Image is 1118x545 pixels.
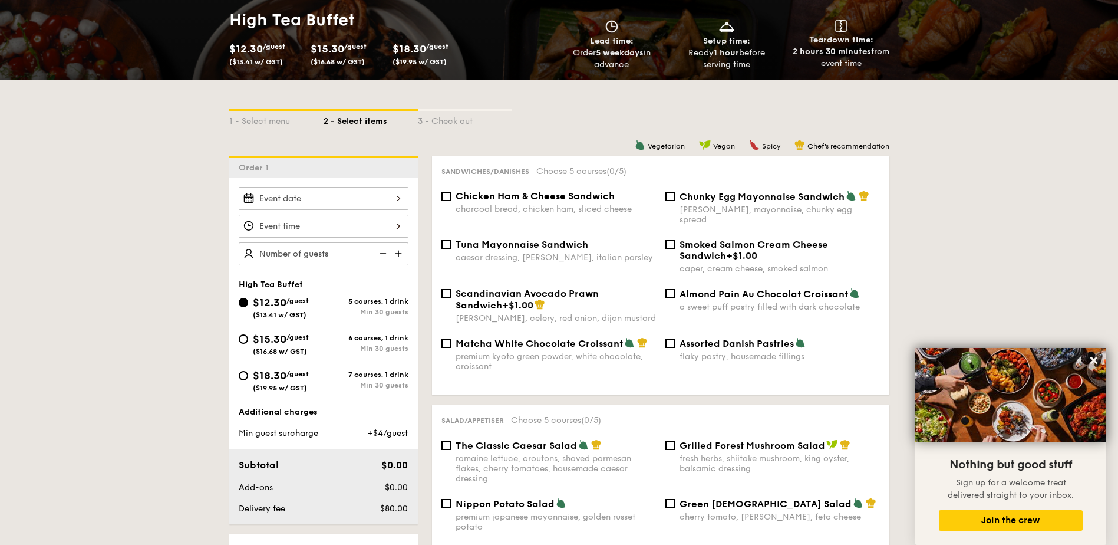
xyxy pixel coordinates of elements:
span: Green [DEMOGRAPHIC_DATA] Salad [680,498,852,510]
img: icon-spicy.37a8142b.svg [749,140,760,150]
span: Spicy [762,142,780,150]
div: 7 courses, 1 drink [324,370,408,379]
span: (0/5) [581,415,601,425]
div: a sweet puff pastry filled with dark chocolate [680,302,880,312]
img: icon-chef-hat.a58ddaea.svg [859,191,869,201]
span: Sign up for a welcome treat delivered straight to your inbox. [948,478,1074,500]
input: $18.30/guest($19.95 w/ GST)7 courses, 1 drinkMin 30 guests [239,371,248,380]
span: Scandinavian Avocado Prawn Sandwich [456,288,599,311]
span: Assorted Danish Pastries [680,338,794,349]
input: Number of guests [239,242,408,265]
div: [PERSON_NAME], celery, red onion, dijon mustard [456,313,656,323]
span: /guest [426,42,448,51]
input: Nippon Potato Saladpremium japanese mayonnaise, golden russet potato [441,499,451,508]
span: ($19.95 w/ GST) [253,384,307,392]
span: $18.30 [253,369,286,382]
div: charcoal bread, chicken ham, sliced cheese [456,204,656,214]
span: $15.30 [311,42,344,55]
span: +$4/guest [367,428,408,438]
img: icon-vegetarian.fe4039eb.svg [849,288,860,298]
button: Close [1084,351,1103,370]
div: 2 - Select items [324,111,418,127]
div: Min 30 guests [324,344,408,353]
span: ($16.68 w/ GST) [253,347,307,356]
span: /guest [286,333,309,342]
div: fresh herbs, shiitake mushroom, king oyster, balsamic dressing [680,454,880,474]
div: romaine lettuce, croutons, shaved parmesan flakes, cherry tomatoes, housemade caesar dressing [456,454,656,484]
div: [PERSON_NAME], mayonnaise, chunky egg spread [680,205,880,225]
span: $15.30 [253,333,286,346]
span: Vegan [713,142,735,150]
span: ($13.41 w/ GST) [253,311,306,319]
input: The Classic Caesar Saladromaine lettuce, croutons, shaved parmesan flakes, cherry tomatoes, house... [441,441,451,450]
img: DSC07876-Edit02-Large.jpeg [915,348,1106,442]
span: Add-ons [239,482,273,493]
div: Additional charges [239,406,408,418]
img: icon-chef-hat.a58ddaea.svg [591,439,602,450]
input: Matcha White Chocolate Croissantpremium kyoto green powder, white chocolate, croissant [441,339,451,348]
span: Smoked Salmon Cream Cheese Sandwich [680,239,828,261]
span: ($13.41 w/ GST) [229,58,283,66]
img: icon-teardown.65201eee.svg [835,20,847,32]
img: icon-vegetarian.fe4039eb.svg [853,498,863,508]
span: Choose 5 courses [511,415,601,425]
input: Chunky Egg Mayonnaise Sandwich[PERSON_NAME], mayonnaise, chunky egg spread [665,192,675,201]
span: +$1.00 [726,250,757,261]
span: Sandwiches/Danishes [441,168,529,176]
input: $12.30/guest($13.41 w/ GST)5 courses, 1 drinkMin 30 guests [239,298,248,307]
span: /guest [286,370,309,378]
input: $15.30/guest($16.68 w/ GST)6 courses, 1 drinkMin 30 guests [239,334,248,344]
div: caesar dressing, [PERSON_NAME], italian parsley [456,252,656,262]
img: icon-reduce.1d2dbef1.svg [373,242,391,265]
span: Delivery fee [239,504,285,514]
span: The Classic Caesar Salad [456,440,577,451]
span: $12.30 [253,296,286,309]
img: icon-vegetarian.fe4039eb.svg [556,498,566,508]
span: $0.00 [385,482,408,493]
span: ($19.95 w/ GST) [393,58,447,66]
span: Order 1 [239,163,273,173]
input: Smoked Salmon Cream Cheese Sandwich+$1.00caper, cream cheese, smoked salmon [665,240,675,249]
strong: 5 weekdays [596,48,644,58]
span: $12.30 [229,42,263,55]
span: Almond Pain Au Chocolat Croissant [680,288,848,300]
span: Min guest surcharge [239,428,318,438]
span: Chicken Ham & Cheese Sandwich [456,191,615,202]
img: icon-chef-hat.a58ddaea.svg [840,439,850,450]
input: Event date [239,187,408,210]
span: Tuna Mayonnaise Sandwich [456,239,588,250]
div: 6 courses, 1 drink [324,334,408,342]
div: premium kyoto green powder, white chocolate, croissant [456,352,656,372]
div: Order in advance [559,47,665,71]
input: Grilled Forest Mushroom Saladfresh herbs, shiitake mushroom, king oyster, balsamic dressing [665,441,675,450]
div: Ready before serving time [674,47,779,71]
span: Salad/Appetiser [441,416,504,425]
span: Nothing but good stuff [949,458,1072,472]
img: icon-add.58712e84.svg [391,242,408,265]
img: icon-vegetarian.fe4039eb.svg [624,337,635,348]
div: premium japanese mayonnaise, golden russet potato [456,512,656,532]
div: 3 - Check out [418,111,512,127]
img: icon-vegetarian.fe4039eb.svg [635,140,645,150]
img: icon-dish.430c3a2e.svg [718,20,736,33]
h1: High Tea Buffet [229,9,555,31]
div: from event time [789,46,894,70]
div: 1 - Select menu [229,111,324,127]
input: Event time [239,215,408,238]
img: icon-chef-hat.a58ddaea.svg [637,337,648,348]
strong: 1 hour [714,48,739,58]
span: Setup time: [703,36,750,46]
span: /guest [263,42,285,51]
input: Tuna Mayonnaise Sandwichcaesar dressing, [PERSON_NAME], italian parsley [441,240,451,249]
img: icon-vegetarian.fe4039eb.svg [846,191,856,201]
input: Scandinavian Avocado Prawn Sandwich+$1.00[PERSON_NAME], celery, red onion, dijon mustard [441,289,451,298]
span: ($16.68 w/ GST) [311,58,365,66]
img: icon-chef-hat.a58ddaea.svg [535,299,545,310]
input: Green [DEMOGRAPHIC_DATA] Saladcherry tomato, [PERSON_NAME], feta cheese [665,499,675,508]
div: cherry tomato, [PERSON_NAME], feta cheese [680,512,880,522]
span: High Tea Buffet [239,280,303,290]
span: +$1.00 [502,300,533,311]
span: Choose 5 courses [536,166,626,176]
span: Lead time: [590,36,634,46]
span: $0.00 [381,459,408,471]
